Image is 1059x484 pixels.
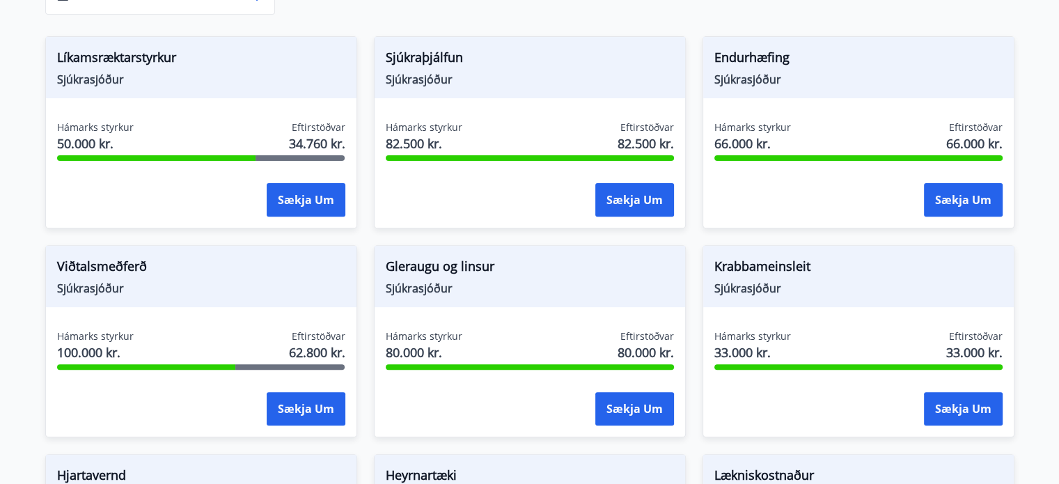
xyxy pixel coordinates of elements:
[714,120,791,134] span: Hámarks styrkur
[714,257,1003,281] span: Krabbameinsleit
[924,183,1003,217] button: Sækja um
[386,48,674,72] span: Sjúkraþjálfun
[714,134,791,153] span: 66.000 kr.
[57,329,134,343] span: Hámarks styrkur
[386,72,674,87] span: Sjúkrasjóður
[267,392,345,426] button: Sækja um
[386,343,462,361] span: 80.000 kr.
[57,134,134,153] span: 50.000 kr.
[949,329,1003,343] span: Eftirstöðvar
[386,120,462,134] span: Hámarks styrkur
[57,72,345,87] span: Sjúkrasjóður
[946,343,1003,361] span: 33.000 kr.
[714,72,1003,87] span: Sjúkrasjóður
[620,120,674,134] span: Eftirstöðvar
[267,183,345,217] button: Sækja um
[618,134,674,153] span: 82.500 kr.
[386,134,462,153] span: 82.500 kr.
[714,281,1003,296] span: Sjúkrasjóður
[292,329,345,343] span: Eftirstöðvar
[595,183,674,217] button: Sækja um
[595,392,674,426] button: Sækja um
[386,281,674,296] span: Sjúkrasjóður
[386,329,462,343] span: Hámarks styrkur
[292,120,345,134] span: Eftirstöðvar
[289,343,345,361] span: 62.800 kr.
[949,120,1003,134] span: Eftirstöðvar
[714,343,791,361] span: 33.000 kr.
[57,343,134,361] span: 100.000 kr.
[924,392,1003,426] button: Sækja um
[57,120,134,134] span: Hámarks styrkur
[620,329,674,343] span: Eftirstöðvar
[714,48,1003,72] span: Endurhæfing
[57,48,345,72] span: Líkamsræktarstyrkur
[946,134,1003,153] span: 66.000 kr.
[57,281,345,296] span: Sjúkrasjóður
[714,329,791,343] span: Hámarks styrkur
[289,134,345,153] span: 34.760 kr.
[57,257,345,281] span: Viðtalsmeðferð
[618,343,674,361] span: 80.000 kr.
[386,257,674,281] span: Gleraugu og linsur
